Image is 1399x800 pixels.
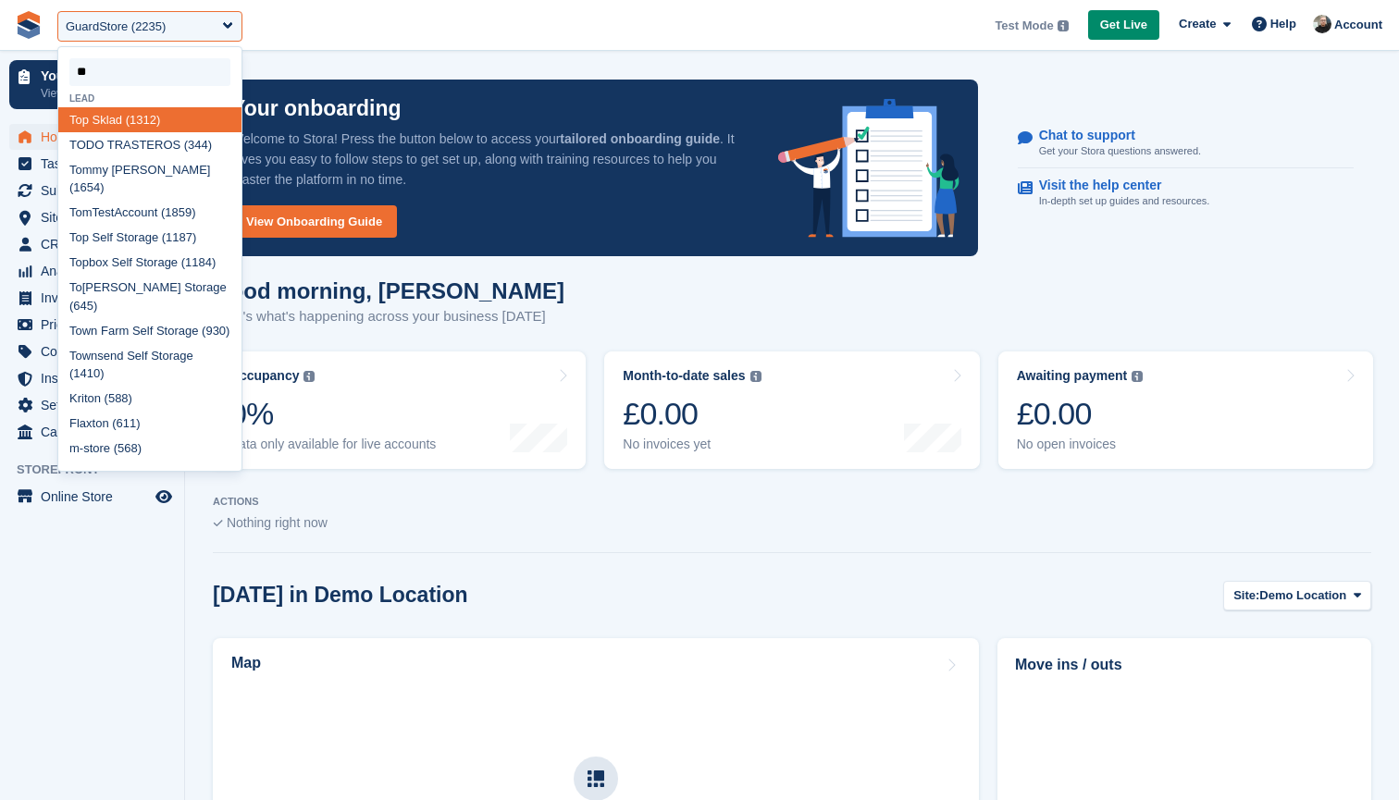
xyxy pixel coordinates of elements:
[69,113,82,127] span: To
[998,351,1373,469] a: Awaiting payment £0.00 No open invoices
[231,129,749,190] p: Welcome to Stora! Press the button below to access your . It gives you easy to follow steps to ge...
[17,461,184,479] span: Storefront
[1017,368,1128,384] div: Awaiting payment
[1058,20,1069,31] img: icon-info-grey-7440780725fd019a000dd9b08b2336e03edf1995a4989e88bcd33f0948082b44.svg
[41,312,152,338] span: Pricing
[1017,437,1144,452] div: No open invoices
[58,201,241,226] div: mTestAccount (1859)
[41,419,152,445] span: Capital
[58,276,241,319] div: [PERSON_NAME] S rage (645)
[1233,586,1259,605] span: Site:
[69,163,82,177] span: To
[1039,193,1210,209] p: In-depth set up guides and resources.
[227,515,328,530] span: Nothing right now
[58,437,241,462] div: m-s re (568)
[1018,168,1354,218] a: Visit the help center In-depth set up guides and resources.
[69,230,82,244] span: To
[159,349,169,363] span: to
[1039,128,1186,143] p: Chat to support
[58,462,241,486] div: Aven s (2106)
[1017,395,1144,433] div: £0.00
[58,318,241,343] div: wn Farm Self S rage (930)
[41,151,152,177] span: Tasks
[213,520,223,527] img: blank_slate_check_icon-ba018cac091ee9be17c0a81a6c232d5eb81de652e7a59be601be346b1b6ddf79.svg
[1259,586,1346,605] span: Demo Location
[153,486,175,508] a: Preview store
[58,226,241,251] div: p Self S rage (1187)
[58,251,241,276] div: pbox Self S rage (1184)
[58,387,241,412] div: Kri n (588)
[303,371,315,382] img: icon-info-grey-7440780725fd019a000dd9b08b2336e03edf1995a4989e88bcd33f0948082b44.svg
[41,258,152,284] span: Analytics
[90,441,100,455] span: to
[211,351,586,469] a: Occupancy 0% Data only available for live accounts
[231,98,402,119] p: Your onboarding
[41,124,152,150] span: Home
[41,69,151,82] p: Your onboarding
[58,343,241,387] div: wnsend Self S rage (1410)
[750,371,761,382] img: icon-info-grey-7440780725fd019a000dd9b08b2336e03edf1995a4989e88bcd33f0948082b44.svg
[229,437,436,452] div: Data only available for live accounts
[143,255,154,269] span: to
[213,278,564,303] h1: Good morning, [PERSON_NAME]
[9,178,175,203] a: menu
[84,391,94,405] span: to
[9,204,175,230] a: menu
[604,351,979,469] a: Month-to-date sales £0.00 No invoices yet
[995,17,1053,35] span: Test Mode
[9,484,175,510] a: menu
[1088,10,1159,41] a: Get Live
[560,131,720,146] strong: tailored onboarding guide
[58,93,241,104] div: Lead
[124,230,134,244] span: to
[9,285,175,311] a: menu
[69,280,82,294] span: To
[69,138,86,152] span: TO
[58,107,241,132] div: p Sklad (1312)
[41,338,152,364] span: Coupons
[1179,15,1216,33] span: Create
[93,416,103,430] span: to
[69,349,82,363] span: To
[41,285,152,311] span: Invoices
[58,157,241,201] div: mmy [PERSON_NAME] (1654)
[213,496,1371,508] p: ACTIONS
[69,205,82,219] span: To
[41,392,152,418] span: Settings
[15,11,43,39] img: stora-icon-8386f47178a22dfd0bd8f6a31ec36ba5ce8667c1dd55bd0f319d3a0aa187defe.svg
[9,365,175,391] a: menu
[66,18,166,36] div: GuardStore (2235)
[41,231,152,257] span: CRM
[623,437,761,452] div: No invoices yet
[213,306,564,327] p: Here's what's happening across your business [DATE]
[58,132,241,157] div: DO TRASTEROS (344)
[9,338,175,364] a: menu
[588,770,604,787] img: map-icn-33ee37083ee616e46c38cad1a60f524a97daa1e2b2c8c0bc3eb3415660979fc1.svg
[1223,581,1371,611] button: Site: Demo Location
[229,395,436,433] div: 0%
[1015,654,1354,676] h2: Move ins / outs
[41,484,152,510] span: Online Store
[213,583,468,608] h2: [DATE] in Demo Location
[778,99,959,238] img: onboarding-info-6c161a55d2c0e0a8cae90662b2fe09162a5109e8cc188191df67fb4f79e88e88.svg
[41,365,152,391] span: Insurance
[9,419,175,445] a: menu
[1313,15,1331,33] img: Tom Huddleston
[1132,371,1143,382] img: icon-info-grey-7440780725fd019a000dd9b08b2336e03edf1995a4989e88bcd33f0948082b44.svg
[1039,178,1195,193] p: Visit the help center
[231,205,397,238] a: View Onboarding Guide
[69,255,82,269] span: To
[9,231,175,257] a: menu
[41,178,152,203] span: Subscriptions
[231,655,261,671] h2: Map
[9,60,175,109] a: Your onboarding View next steps
[1100,16,1147,34] span: Get Live
[9,312,175,338] a: menu
[1334,16,1382,34] span: Account
[1039,143,1201,159] p: Get your Stora questions answered.
[58,412,241,437] div: Flax n (611)
[69,324,82,338] span: To
[623,395,761,433] div: £0.00
[165,324,175,338] span: to
[9,124,175,150] a: menu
